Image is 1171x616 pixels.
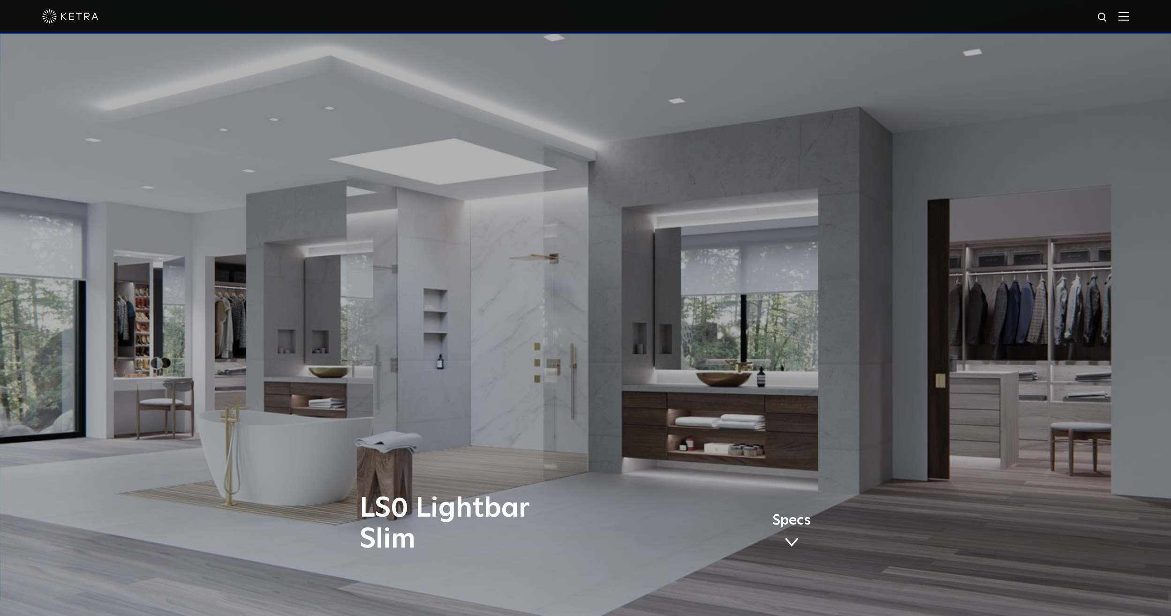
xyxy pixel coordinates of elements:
[1118,12,1129,21] img: Hamburger%20Nav.svg
[772,514,811,527] span: Specs
[360,493,625,555] h1: LS0 Lightbar Slim
[42,9,98,23] img: ketra-logo-2019-white
[772,514,811,550] a: Specs
[1097,12,1109,23] img: search icon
